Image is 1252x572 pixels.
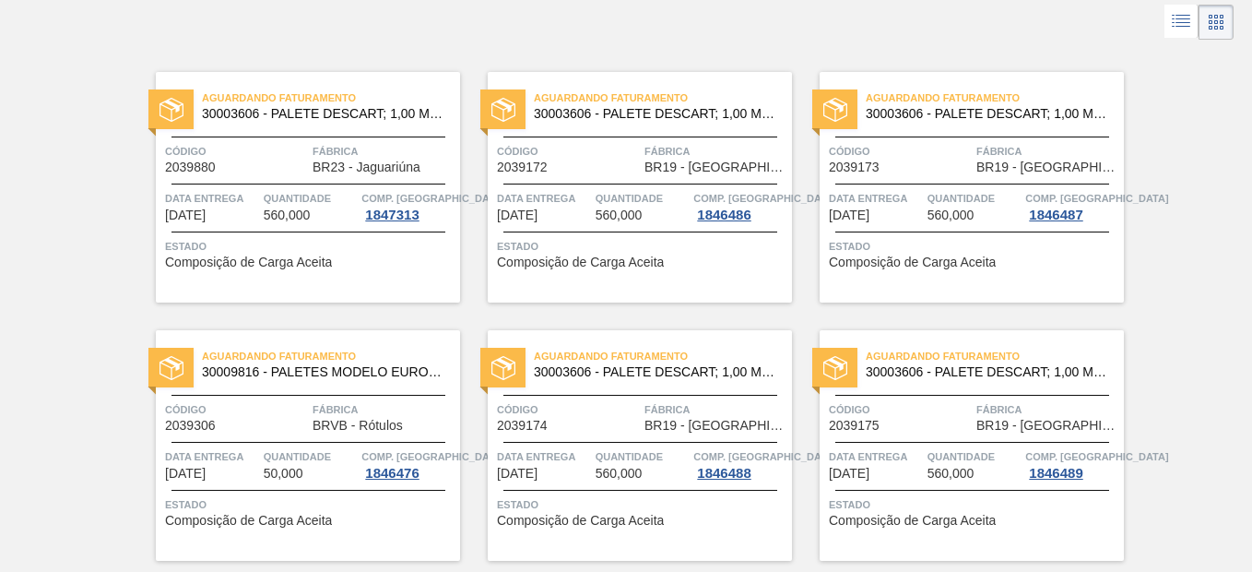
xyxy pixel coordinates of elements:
[497,467,537,481] span: 14/10/2025
[497,209,537,222] span: 02/10/2025
[596,447,690,466] span: Quantidade
[693,189,787,222] a: Comp. [GEOGRAPHIC_DATA]1846486
[497,447,591,466] span: Data entrega
[497,237,787,256] span: Status
[1025,208,1086,222] div: 1846487
[596,467,643,481] span: 560,000
[165,400,308,419] span: Código
[693,466,754,481] div: 1846488
[202,365,445,379] span: 30009816 - PALLETS MODELO EUROPEO EXPO (UK) FUMIGAD
[976,161,1119,174] span: BR19 - Nova Rio
[693,208,754,222] div: 1846486
[159,356,183,380] img: estado
[644,419,787,433] span: BR19 - Nova Rio
[165,419,216,433] span: 2039306
[202,347,460,365] span: Aguardando Faturamento
[165,237,455,256] span: Status
[1025,447,1119,481] a: Comp. [GEOGRAPHIC_DATA]1846489
[313,400,455,419] span: Fábrica
[313,161,420,174] span: BR23 - Jaguariúna
[264,447,358,466] span: Quantidade
[264,467,303,481] span: 50,000
[159,98,183,122] img: estado
[313,142,455,161] span: Fábrica
[927,189,1022,208] span: Quantidade
[976,400,1119,419] span: Fábrica
[165,189,259,208] span: Data entrega
[497,495,787,514] span: Status
[829,256,996,269] span: Composição de Carga Aceita
[361,447,455,481] a: Comp. [GEOGRAPHIC_DATA]1846476
[829,189,923,208] span: Data entrega
[1025,466,1086,481] div: 1846489
[1199,5,1234,40] div: Visão em Cards
[534,365,777,379] span: 30003606 - PALETE DESCART;1,00 M;1,20 M;0,14 M;.;MA
[693,189,836,208] span: Comp. Carga
[202,89,460,107] span: Aguardando Faturamento
[829,237,1119,256] span: Status
[644,142,787,161] span: Fábrica
[165,161,216,174] span: 2039880
[497,142,640,161] span: Código
[829,467,869,481] span: 21/10/2025
[644,161,787,174] span: BR19 - Nova Rio
[534,107,777,121] span: 30003606 - PALETE DESCART;1,00 M;1,20 M;0,14 M;.;MA
[534,347,792,365] span: Aguardando Faturamento
[596,189,690,208] span: Quantidade
[361,208,422,222] div: 1847313
[829,514,996,528] span: Composição de Carga Aceita
[829,400,972,419] span: Código
[1025,189,1168,208] span: Comp. Carga
[165,447,259,466] span: Data entrega
[829,447,923,466] span: Data entrega
[866,107,1109,121] span: 30003606 - PALETE DESCART;1,00 M;1,20 M;0,14 M;.;MA
[792,330,1124,561] a: estadoAguardando Faturamento30003606 - PALETE DESCART; 1,00 M;1,20 M;0,14 M;.; MAMÃCódigo2039175F...
[165,467,206,481] span: 09/10/2025
[927,447,1022,466] span: Quantidade
[497,514,664,528] span: Composição de Carga Aceita
[165,142,308,161] span: Código
[792,72,1124,303] a: estadoAguardando Faturamento30003606 - PALETE DESCART; 1,00 M;1,20 M;0,14 M;.; MAMÃCódigo2039173F...
[823,356,847,380] img: estado
[361,189,455,222] a: Comp. [GEOGRAPHIC_DATA]1847313
[264,189,358,208] span: Quantidade
[165,495,455,514] span: Status
[491,356,515,380] img: estado
[596,209,643,222] span: 560,000
[1164,5,1199,40] div: Visão em Lista
[361,466,422,481] div: 1846476
[460,330,792,561] a: estadoAguardando Faturamento30003606 - PALETE DESCART; 1,00 M;1,20 M;0,14 M;.; MAMÃCódigo2039174F...
[497,400,640,419] span: Código
[976,419,1119,433] span: BR19 - Nova Rio
[866,347,1124,365] span: Aguardando Faturamento
[497,161,548,174] span: 2039172
[866,89,1124,107] span: Aguardando Faturamento
[264,209,311,222] span: 560,000
[460,72,792,303] a: estadoAguardando Faturamento30003606 - PALETE DESCART; 1,00 M;1,20 M;0,14 M;.; MAMÃCódigo2039172F...
[829,419,880,433] span: 2039175
[361,447,504,466] span: Comp. Carga
[165,256,332,269] span: Composição de Carga Aceita
[534,89,792,107] span: Aguardando Faturamento
[927,209,974,222] span: 560,000
[829,142,972,161] span: Código
[128,72,460,303] a: estadoAguardando Faturamento30003606 - PALETE DESCART; 1,00 M;1,20 M;0,14 M;.; MAMÃCódigo2039880F...
[927,467,974,481] span: 560,000
[497,189,591,208] span: Data entrega
[976,142,1119,161] span: Fábrica
[128,330,460,561] a: estadoAguardando Faturamento30009816 - PALETES MODELO EUROPEO EXPO ([GEOGRAPHIC_DATA]) FUMIGADCód...
[829,161,880,174] span: 2039173
[497,256,664,269] span: Composição de Carga Aceita
[1025,189,1119,222] a: Comp. [GEOGRAPHIC_DATA]1846487
[165,514,332,528] span: Composição de Carga Aceita
[693,447,787,481] a: Comp. [GEOGRAPHIC_DATA]1846488
[491,98,515,122] img: estado
[497,419,548,433] span: 2039174
[829,209,869,222] span: 07/10/2025
[644,400,787,419] span: Fábrica
[829,495,1119,514] span: Status
[1025,447,1168,466] span: Comp. Carga
[165,209,206,222] span: 30/09/2025
[361,189,504,208] span: Comp. Carga
[866,365,1109,379] span: 30003606 - PALETE DESCART;1,00 M;1,20 M;0,14 M;.;MA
